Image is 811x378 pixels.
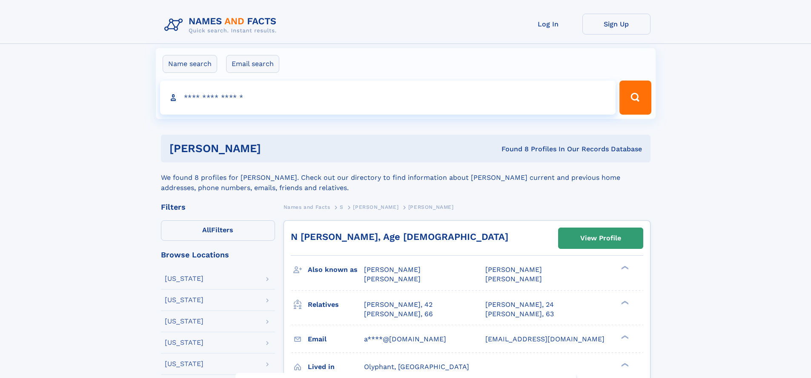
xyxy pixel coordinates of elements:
[308,263,364,277] h3: Also known as
[582,14,651,35] a: Sign Up
[364,363,469,371] span: Olyphant, [GEOGRAPHIC_DATA]
[202,226,211,234] span: All
[485,309,554,319] a: [PERSON_NAME], 63
[160,81,616,115] input: search input
[408,204,454,210] span: [PERSON_NAME]
[514,14,582,35] a: Log In
[308,360,364,374] h3: Lived in
[485,265,542,274] span: [PERSON_NAME]
[284,202,330,212] a: Names and Facts
[161,162,651,193] div: We found 8 profiles for [PERSON_NAME]. Check out our directory to find information about [PERSON_...
[226,55,279,73] label: Email search
[308,297,364,312] h3: Relatives
[559,228,643,248] a: View Profile
[353,202,398,212] a: [PERSON_NAME]
[381,144,642,154] div: Found 8 Profiles In Our Records Database
[364,275,421,283] span: [PERSON_NAME]
[485,300,554,309] a: [PERSON_NAME], 24
[165,275,203,282] div: [US_STATE]
[580,228,621,248] div: View Profile
[619,265,629,271] div: ❯
[619,81,651,115] button: Search Button
[291,231,508,242] a: N [PERSON_NAME], Age [DEMOGRAPHIC_DATA]
[353,204,398,210] span: [PERSON_NAME]
[165,339,203,346] div: [US_STATE]
[169,143,381,154] h1: [PERSON_NAME]
[161,251,275,259] div: Browse Locations
[161,14,284,37] img: Logo Names and Facts
[364,300,433,309] a: [PERSON_NAME], 42
[619,362,629,367] div: ❯
[619,334,629,340] div: ❯
[161,203,275,211] div: Filters
[485,335,605,343] span: [EMAIL_ADDRESS][DOMAIN_NAME]
[165,297,203,303] div: [US_STATE]
[619,300,629,305] div: ❯
[165,361,203,367] div: [US_STATE]
[165,318,203,325] div: [US_STATE]
[340,202,344,212] a: S
[308,332,364,346] h3: Email
[161,220,275,241] label: Filters
[163,55,217,73] label: Name search
[364,309,433,319] a: [PERSON_NAME], 66
[485,275,542,283] span: [PERSON_NAME]
[340,204,344,210] span: S
[364,265,421,274] span: [PERSON_NAME]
